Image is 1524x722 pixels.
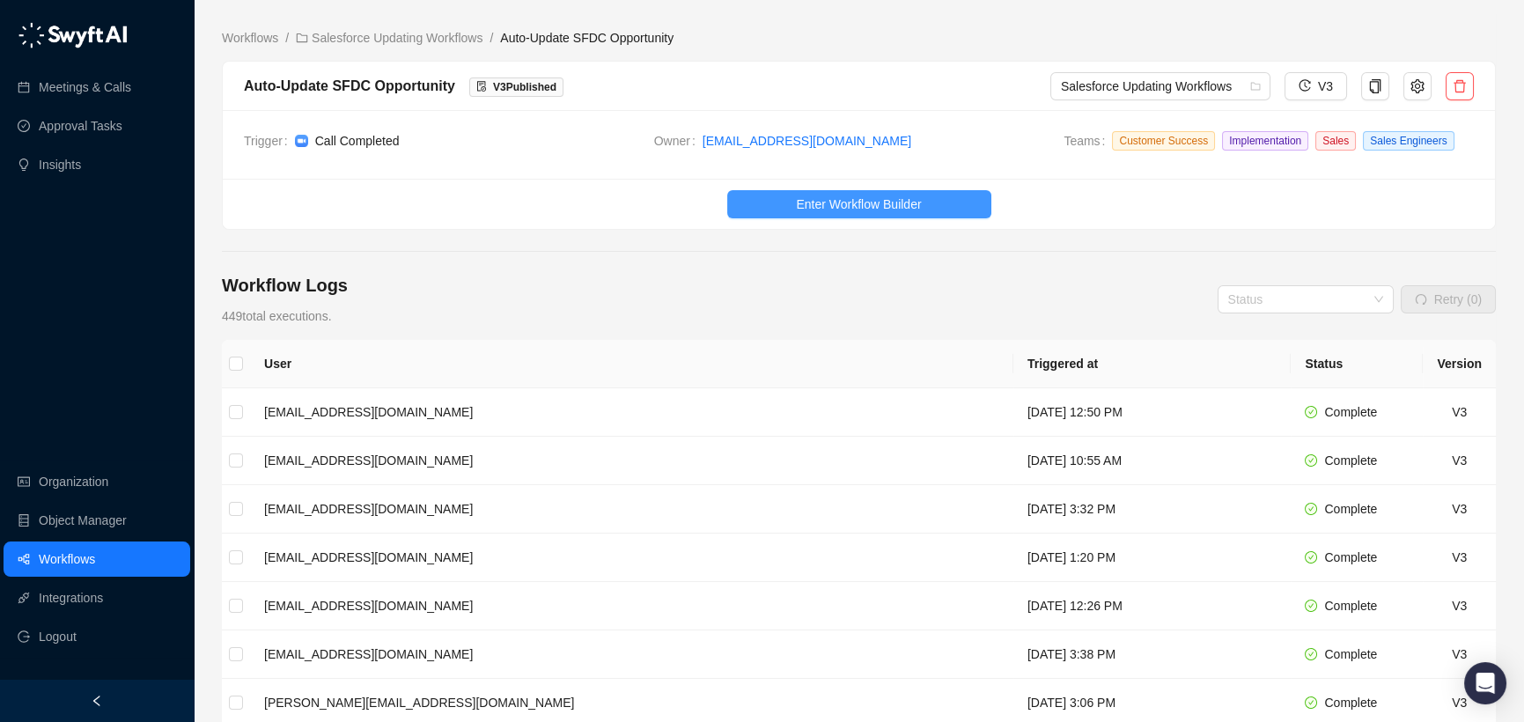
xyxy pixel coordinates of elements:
span: Owner [654,131,703,151]
span: Salesforce Updating Workflows [1061,73,1260,99]
span: logout [18,630,30,643]
td: V3 [1423,630,1496,679]
span: Enter Workflow Builder [796,195,921,214]
span: Complete [1324,599,1377,613]
th: User [250,340,1013,388]
span: Trigger [244,131,295,151]
span: 449 total executions. [222,309,332,323]
li: / [285,28,289,48]
td: [DATE] 3:32 PM [1013,485,1292,534]
img: logo-05li4sbe.png [18,22,128,48]
td: [EMAIL_ADDRESS][DOMAIN_NAME] [250,534,1013,582]
span: check-circle [1305,648,1317,660]
a: Approval Tasks [39,108,122,144]
span: Implementation [1222,131,1308,151]
span: Auto-Update SFDC Opportunity [500,31,674,45]
h4: Workflow Logs [222,273,348,298]
span: Complete [1324,550,1377,564]
span: file-done [476,81,487,92]
td: [DATE] 1:20 PM [1013,534,1292,582]
a: Object Manager [39,503,127,538]
span: check-circle [1305,696,1317,709]
span: left [91,695,103,707]
button: V3 [1285,72,1347,100]
td: [DATE] 12:50 PM [1013,388,1292,437]
span: V 3 Published [493,81,556,93]
span: check-circle [1305,406,1317,418]
td: [DATE] 12:26 PM [1013,582,1292,630]
th: Triggered at [1013,340,1292,388]
span: history [1299,79,1311,92]
td: V3 [1423,534,1496,582]
a: folder Salesforce Updating Workflows [292,28,486,48]
span: setting [1410,79,1425,93]
span: Sales [1315,131,1356,151]
td: V3 [1423,437,1496,485]
a: Enter Workflow Builder [223,190,1495,218]
span: Sales Engineers [1363,131,1454,151]
span: Complete [1324,502,1377,516]
span: check-circle [1305,503,1317,515]
span: Customer Success [1112,131,1215,151]
td: V3 [1423,388,1496,437]
span: copy [1368,79,1382,93]
a: Insights [39,147,81,182]
td: [EMAIL_ADDRESS][DOMAIN_NAME] [250,630,1013,679]
a: [EMAIL_ADDRESS][DOMAIN_NAME] [703,131,911,151]
div: Auto-Update SFDC Opportunity [244,75,455,97]
a: Integrations [39,580,103,615]
td: V3 [1423,485,1496,534]
td: [DATE] 3:38 PM [1013,630,1292,679]
th: Status [1291,340,1423,388]
td: [EMAIL_ADDRESS][DOMAIN_NAME] [250,388,1013,437]
td: [EMAIL_ADDRESS][DOMAIN_NAME] [250,582,1013,630]
a: Workflows [218,28,282,48]
span: Logout [39,619,77,654]
span: Complete [1324,647,1377,661]
td: [DATE] 10:55 AM [1013,437,1292,485]
th: Version [1423,340,1496,388]
span: check-circle [1305,454,1317,467]
li: / [490,28,493,48]
div: Open Intercom Messenger [1464,662,1506,704]
td: [EMAIL_ADDRESS][DOMAIN_NAME] [250,485,1013,534]
span: Complete [1324,405,1377,419]
button: Retry (0) [1401,285,1496,313]
span: check-circle [1305,551,1317,564]
img: zoom-DkfWWZB2.png [295,135,308,148]
span: Complete [1324,696,1377,710]
span: check-circle [1305,600,1317,612]
button: Enter Workflow Builder [727,190,991,218]
span: folder [296,32,308,44]
td: [EMAIL_ADDRESS][DOMAIN_NAME] [250,437,1013,485]
span: Call Completed [315,134,400,148]
td: V3 [1423,582,1496,630]
a: Workflows [39,541,95,577]
span: Complete [1324,453,1377,468]
span: V3 [1318,77,1333,96]
a: Meetings & Calls [39,70,131,105]
span: delete [1453,79,1467,93]
span: Teams [1064,131,1112,158]
a: Organization [39,464,108,499]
